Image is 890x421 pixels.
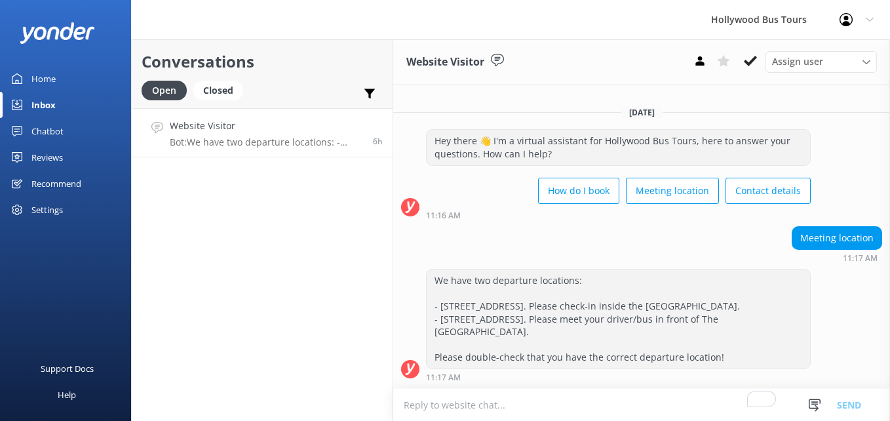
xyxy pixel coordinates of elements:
[58,382,76,408] div: Help
[31,170,81,197] div: Recommend
[765,51,877,72] div: Assign User
[31,66,56,92] div: Home
[426,210,811,220] div: Sep 07 2025 11:16am (UTC -07:00) America/Tijuana
[142,83,193,97] a: Open
[538,178,619,204] button: How do I book
[20,22,95,44] img: yonder-white-logo.png
[393,389,890,421] textarea: To enrich screen reader interactions, please activate Accessibility in Grammarly extension settings
[426,374,461,382] strong: 11:17 AM
[193,81,243,100] div: Closed
[626,178,719,204] button: Meeting location
[31,118,64,144] div: Chatbot
[426,212,461,220] strong: 11:16 AM
[406,54,484,71] h3: Website Visitor
[132,108,393,157] a: Website VisitorBot:We have two departure locations: - [STREET_ADDRESS]. Please check-in inside th...
[792,253,882,262] div: Sep 07 2025 11:17am (UTC -07:00) America/Tijuana
[843,254,878,262] strong: 11:17 AM
[426,372,811,382] div: Sep 07 2025 11:17am (UTC -07:00) America/Tijuana
[170,119,363,133] h4: Website Visitor
[142,81,187,100] div: Open
[373,136,383,147] span: Sep 07 2025 11:17am (UTC -07:00) America/Tijuana
[31,92,56,118] div: Inbox
[41,355,94,382] div: Support Docs
[142,49,383,74] h2: Conversations
[31,144,63,170] div: Reviews
[792,227,881,249] div: Meeting location
[772,54,823,69] span: Assign user
[170,136,363,148] p: Bot: We have two departure locations: - [STREET_ADDRESS]. Please check-in inside the [GEOGRAPHIC_...
[726,178,811,204] button: Contact details
[427,270,810,369] div: We have two departure locations: - [STREET_ADDRESS]. Please check-in inside the [GEOGRAPHIC_DATA]...
[621,107,663,118] span: [DATE]
[31,197,63,223] div: Settings
[427,130,810,165] div: Hey there 👋 I'm a virtual assistant for Hollywood Bus Tours, here to answer your questions. How c...
[193,83,250,97] a: Closed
